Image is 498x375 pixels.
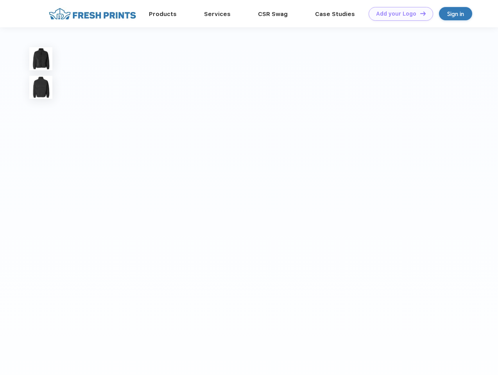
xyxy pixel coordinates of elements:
img: DT [420,11,426,16]
div: Add your Logo [376,11,416,17]
a: Sign in [439,7,472,20]
img: func=resize&h=100 [29,47,52,70]
a: Products [149,11,177,18]
div: Sign in [447,9,464,18]
img: func=resize&h=100 [29,76,52,99]
img: fo%20logo%202.webp [47,7,138,21]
